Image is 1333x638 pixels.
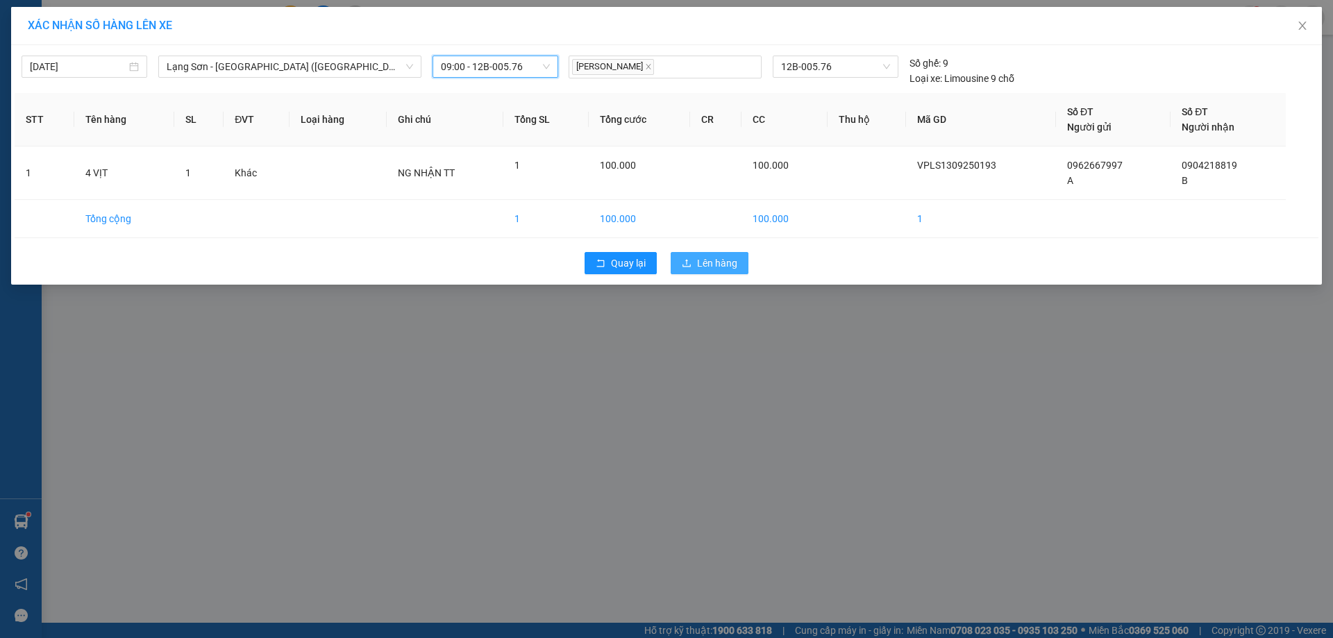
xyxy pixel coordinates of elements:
[503,93,589,146] th: Tổng SL
[174,93,224,146] th: SL
[741,93,828,146] th: CC
[185,167,191,178] span: 1
[1182,121,1234,133] span: Người nhận
[1067,160,1123,171] span: 0962667997
[1283,7,1322,46] button: Close
[909,71,1014,86] div: Limousine 9 chỗ
[682,258,691,269] span: upload
[514,160,520,171] span: 1
[30,59,126,74] input: 13/09/2025
[741,200,828,238] td: 100.000
[15,93,74,146] th: STT
[909,56,941,71] span: Số ghế:
[600,160,636,171] span: 100.000
[167,56,413,77] span: Lạng Sơn - Hà Nội (Limousine)
[645,63,652,70] span: close
[596,258,605,269] span: rollback
[224,146,289,200] td: Khác
[671,252,748,274] button: uploadLên hàng
[74,200,175,238] td: Tổng cộng
[572,59,654,75] span: [PERSON_NAME]
[405,62,414,71] span: down
[1182,175,1188,186] span: B
[387,93,503,146] th: Ghi chú
[909,56,948,71] div: 9
[585,252,657,274] button: rollbackQuay lại
[28,19,172,32] span: XÁC NHẬN SỐ HÀNG LÊN XE
[74,93,175,146] th: Tên hàng
[15,146,74,200] td: 1
[290,93,387,146] th: Loại hàng
[828,93,907,146] th: Thu hộ
[74,146,175,200] td: 4 VỊT
[1182,106,1208,117] span: Số ĐT
[589,200,690,238] td: 100.000
[906,200,1056,238] td: 1
[909,71,942,86] span: Loại xe:
[1067,106,1093,117] span: Số ĐT
[1067,175,1073,186] span: A
[906,93,1056,146] th: Mã GD
[1182,160,1237,171] span: 0904218819
[398,167,455,178] span: NG NHẬN TT
[697,255,737,271] span: Lên hàng
[690,93,741,146] th: CR
[589,93,690,146] th: Tổng cước
[224,93,289,146] th: ĐVT
[1297,20,1308,31] span: close
[503,200,589,238] td: 1
[781,56,889,77] span: 12B-005.76
[917,160,996,171] span: VPLS1309250193
[753,160,789,171] span: 100.000
[441,56,550,77] span: 09:00 - 12B-005.76
[611,255,646,271] span: Quay lại
[1067,121,1112,133] span: Người gửi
